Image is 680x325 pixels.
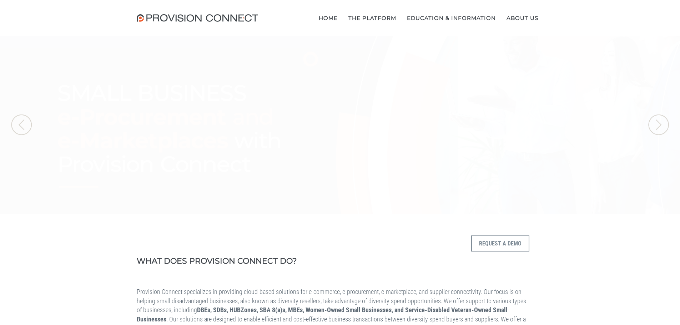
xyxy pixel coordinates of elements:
button: Request a Demo [471,235,529,252]
a: Request a Demo [471,258,529,264]
img: Provision Connect [137,14,262,22]
h1: WHAT DOES PROVISION CONNECT DO? [137,257,425,265]
b: DBEs, SDBs, HUBZones, SBA 8(a)s, MBEs, Women-Owned Small Businesses, and Service-Disabled Veteran... [137,306,508,323]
